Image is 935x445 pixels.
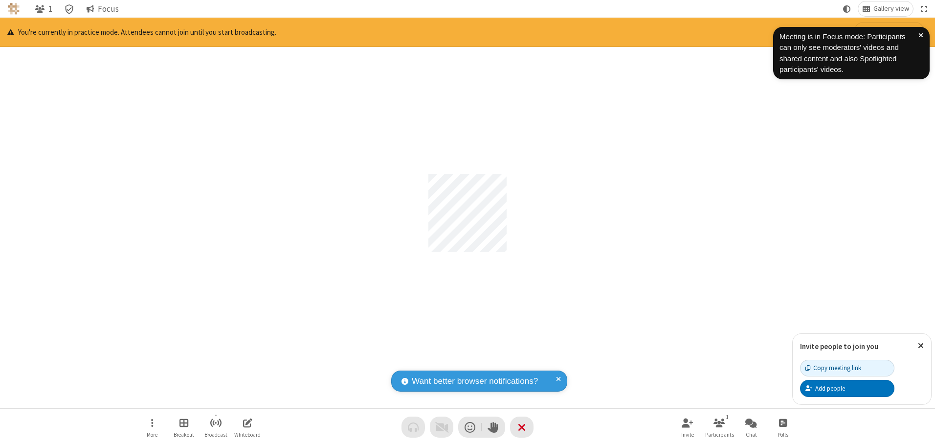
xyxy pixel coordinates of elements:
[778,432,788,438] span: Polls
[681,432,694,438] span: Invite
[779,31,918,75] div: Meeting is in Focus mode: Participants can only see moderators' videos and shared content and als...
[98,4,119,14] span: Focus
[482,417,505,438] button: Raise hand
[174,432,194,438] span: Breakout
[705,432,734,438] span: Participants
[873,5,909,13] span: Gallery view
[800,342,878,351] label: Invite people to join you
[805,363,861,373] div: Copy meeting link
[746,432,757,438] span: Chat
[839,1,855,16] button: Using system theme
[7,27,276,38] p: You're currently in practice mode. Attendees cannot join until you start broadcasting.
[169,413,199,441] button: Manage Breakout Rooms
[60,1,79,16] div: Meeting details Encryption enabled
[201,413,230,441] button: Start broadcast
[673,413,702,441] button: Invite participants (Alt+I)
[800,360,894,376] button: Copy meeting link
[736,413,766,441] button: Open chat
[412,375,538,388] span: Want better browser notifications?
[147,432,157,438] span: More
[48,4,52,14] span: 1
[137,413,167,441] button: Open menu
[723,413,732,422] div: 1
[510,417,534,438] button: End or leave meeting
[854,22,924,43] button: Start broadcasting
[917,1,932,16] button: Fullscreen
[705,413,734,441] button: Open participant list
[911,334,931,358] button: Close popover
[430,417,453,438] button: Video
[401,417,425,438] button: Audio problem - check your Internet connection or call by phone
[82,1,123,16] button: Focus mode enabled. Participants can only see moderators' videos and shared content and also Spot...
[8,3,20,15] img: QA Selenium DO NOT DELETE OR CHANGE
[31,1,56,16] button: Open participant list
[768,413,798,441] button: Open poll
[234,432,261,438] span: Whiteboard
[233,413,262,441] button: Open shared whiteboard
[204,432,227,438] span: Broadcast
[858,1,913,16] button: Change layout
[458,417,482,438] button: Send a reaction
[800,380,894,397] button: Add people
